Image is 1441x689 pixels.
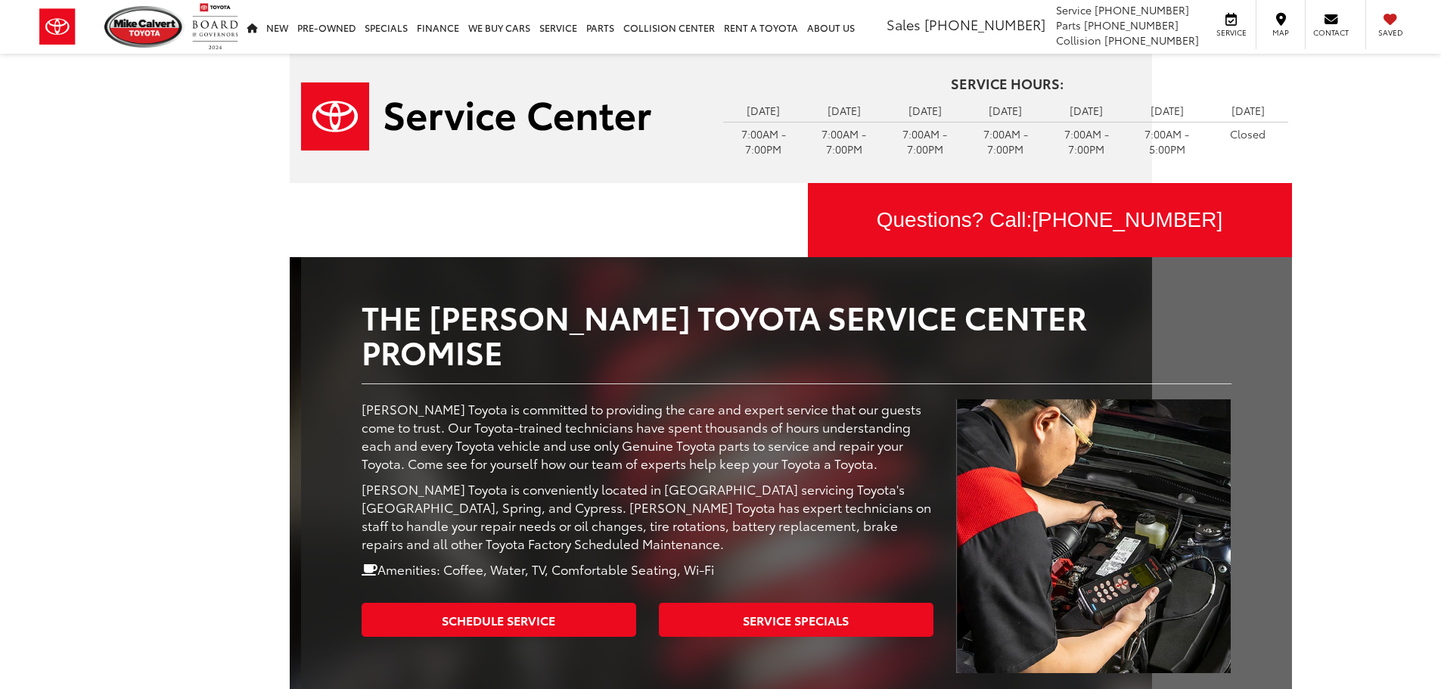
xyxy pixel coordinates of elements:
td: [DATE] [1207,99,1288,122]
span: [PHONE_NUMBER] [1032,208,1222,231]
h2: The [PERSON_NAME] Toyota Service Center Promise [362,299,1231,368]
td: 7:00AM - 7:00PM [723,122,804,160]
td: [DATE] [884,99,965,122]
span: Sales [887,14,921,34]
img: Service Center | Mike Calvert Toyota in Houston TX [301,82,651,151]
p: [PERSON_NAME] Toyota is conveniently located in [GEOGRAPHIC_DATA] servicing Toyota's [GEOGRAPHIC_... [362,480,934,552]
td: 7:00AM - 7:00PM [804,122,885,160]
td: [DATE] [723,99,804,122]
a: Service Specials [659,603,933,637]
td: [DATE] [804,99,885,122]
span: Service [1214,27,1248,38]
span: Service [1056,2,1092,17]
span: [PHONE_NUMBER] [1084,17,1179,33]
span: Saved [1374,27,1407,38]
span: Parts [1056,17,1081,33]
a: Schedule Service [362,603,636,637]
h4: Service Hours: [723,76,1292,92]
span: [PHONE_NUMBER] [1104,33,1199,48]
td: 7:00AM - 7:00PM [1046,122,1127,160]
span: [PHONE_NUMBER] [1095,2,1189,17]
td: [DATE] [1046,99,1127,122]
div: Questions? Call: [808,183,1292,257]
a: Questions? Call:[PHONE_NUMBER] [808,183,1292,257]
p: Amenities: Coffee, Water, TV, Comfortable Seating, Wi-Fi [362,560,934,578]
a: Service Center | Mike Calvert Toyota in Houston TX [301,82,700,151]
td: Closed [1207,122,1288,145]
td: 7:00AM - 7:00PM [965,122,1046,160]
span: Collision [1056,33,1101,48]
td: [DATE] [965,99,1046,122]
td: 7:00AM - 5:00PM [1127,122,1208,160]
span: Contact [1313,27,1349,38]
img: Mike Calvert Toyota [104,6,185,48]
td: 7:00AM - 7:00PM [884,122,965,160]
img: Service Center | Mike Calvert Toyota in Houston TX [956,399,1231,673]
td: [DATE] [1127,99,1208,122]
span: [PHONE_NUMBER] [924,14,1045,34]
span: Map [1264,27,1297,38]
p: [PERSON_NAME] Toyota is committed to providing the care and expert service that our guests come t... [362,399,934,472]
